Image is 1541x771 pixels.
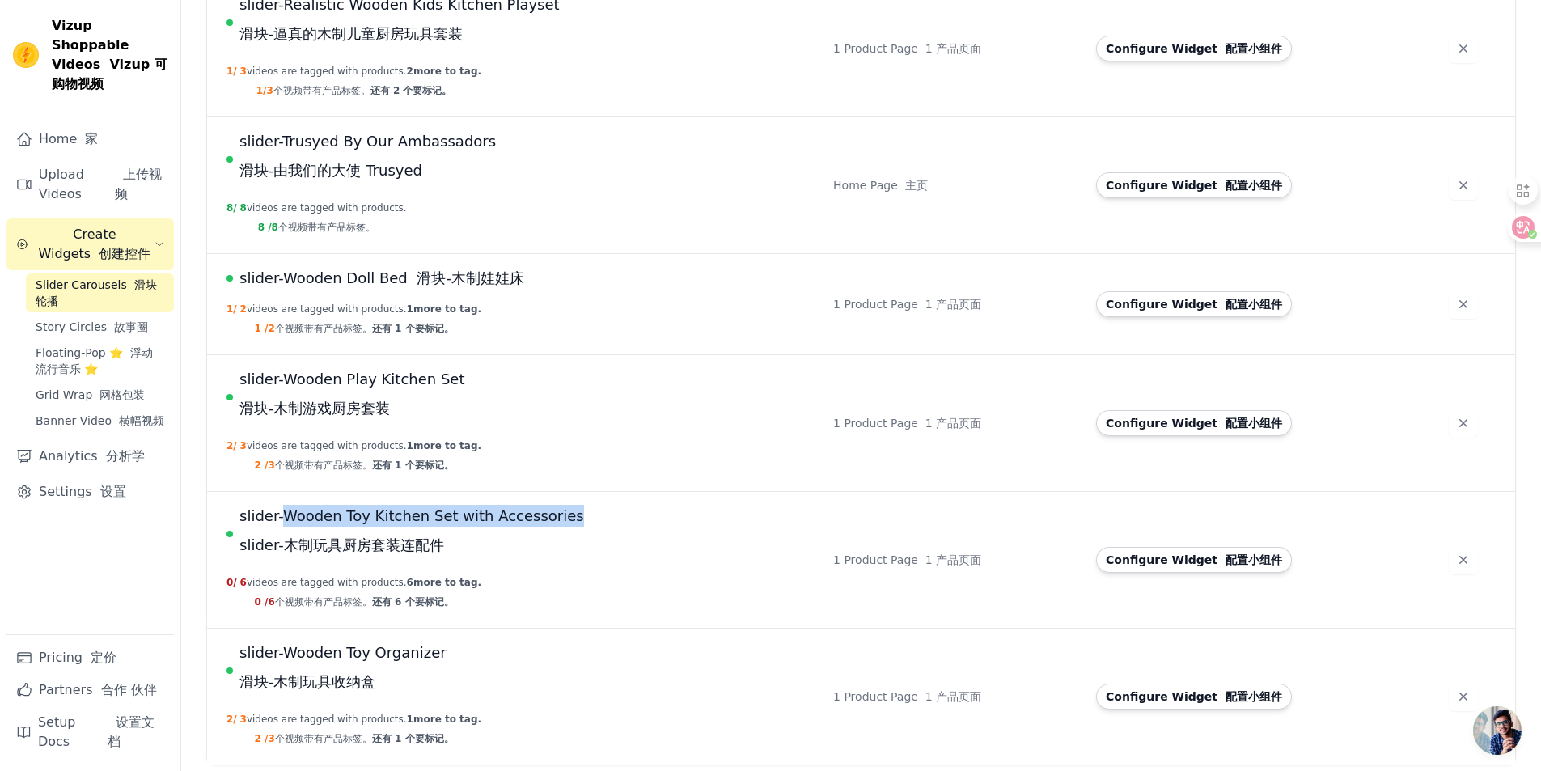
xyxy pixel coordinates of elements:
[925,690,981,703] font: 1 产品页面
[226,66,237,77] span: 1 /
[6,674,174,706] a: Partners 合作 伙伴
[255,460,454,471] font: 个视频带有产品标签。
[6,123,174,155] a: Home 家
[407,440,481,451] span: 1 more to tag.
[1449,171,1478,200] button: Delete widget
[101,682,157,697] font: 合作 伙伴
[370,85,452,96] span: 还有 2 个要标记。
[239,130,496,189] span: slider-Trusyed By Our Ambassadors
[1096,684,1292,710] button: Configure Widget 配置小组件
[925,298,981,311] font: 1 产品页面
[372,323,454,334] span: 还有 1 个要标记。
[226,201,407,240] button: 8/ 8videos are tagged with products.8 /8个视频带有产品标签。
[239,162,422,179] font: 滑块-由我们的大使 Trusyed
[226,202,237,214] span: 8 /
[833,415,1077,431] div: 1 Product Page
[905,179,928,192] font: 主页
[833,40,1077,57] div: 1 Product Page
[240,202,247,214] span: 8
[240,577,247,588] span: 6
[1226,690,1282,703] font: 配置小组件
[6,218,174,270] button: Create Widgets 创建控件
[925,553,981,566] font: 1 产品页面
[26,341,174,380] a: Floating-Pop ⭐ 浮动流行音乐 ⭐
[407,303,481,315] span: 1 more to tag.
[13,42,39,68] img: Vizup
[6,476,174,508] a: Settings 设置
[226,65,481,104] button: 1/ 3videos are tagged with products.2more to tag.1/3个视频带有产品标签。还有 2 个要标记。
[36,387,145,403] span: Grid Wrap
[6,642,174,674] a: Pricing 定价
[258,222,375,233] font: 个视频带有产品标签。
[36,413,164,429] span: Banner Video
[240,440,247,451] span: 3
[407,577,481,588] span: 6 more to tag.
[1226,298,1282,311] font: 配置小组件
[239,267,524,290] span: slider-Wooden Doll Bed
[255,733,269,744] span: 2 /
[372,596,454,608] span: 还有 6 个要标记。
[266,85,273,96] span: 3
[1096,291,1292,317] button: Configure Widget 配置小组件
[372,460,454,471] span: 还有 1 个要标记。
[417,269,524,286] font: 滑块-木制娃娃床
[226,576,481,615] button: 0/ 6videos are tagged with products.6more to tag.0 /6个视频带有产品标签。还有 6 个要标记。
[833,688,1077,705] div: 1 Product Page
[52,57,167,91] font: Vizup 可购物视频
[115,167,162,201] font: 上传视频
[1226,553,1282,566] font: 配置小组件
[256,85,267,96] span: 1/
[6,706,174,758] a: Setup Docs 设置文档
[226,303,237,315] span: 1 /
[26,383,174,406] a: Grid Wrap 网格包装
[268,596,274,608] span: 6
[1449,34,1478,63] button: Delete widget
[99,388,145,401] font: 网格包装
[226,714,237,725] span: 2 /
[240,66,247,77] span: 3
[26,316,174,338] a: Story Circles 故事圈
[226,275,233,282] span: Live Published
[1226,179,1282,192] font: 配置小组件
[36,345,164,377] span: Floating-Pop ⭐
[226,394,233,400] span: Live Published
[1449,290,1478,319] button: Delete widget
[1449,682,1478,711] button: Delete widget
[1449,545,1478,574] button: Delete widget
[255,323,454,334] font: 个视频带有产品标签。
[35,225,155,264] span: Create Widgets
[255,323,269,334] span: 1 /
[239,536,444,553] font: slider-木制玩具厨房套装连配件
[255,733,454,744] font: 个视频带有产品标签。
[99,246,150,261] font: 创建控件
[1096,172,1292,198] button: Configure Widget 配置小组件
[1226,42,1282,55] font: 配置小组件
[239,673,376,690] font: 滑块-木制玩具收纳盒
[119,414,164,427] font: 横幅视频
[240,714,247,725] span: 3
[108,714,155,749] font: 设置文档
[1096,547,1292,573] button: Configure Widget 配置小组件
[268,460,274,471] span: 3
[268,733,274,744] span: 3
[925,42,981,55] font: 1 产品页面
[833,552,1077,568] div: 1 Product Page
[1226,417,1282,430] font: 配置小组件
[226,303,481,341] button: 1/ 2videos are tagged with products.1more to tag.1 /2个视频带有产品标签。还有 1 个要标记。
[6,159,174,210] a: Upload Videos 上传视频
[36,319,148,335] span: Story Circles
[226,156,233,163] span: Live Published
[226,19,233,26] span: Live Published
[255,460,269,471] span: 2 /
[268,323,274,334] span: 2
[226,577,237,588] span: 0 /
[1096,410,1292,436] button: Configure Widget 配置小组件
[255,596,269,608] span: 0 /
[833,177,1077,193] div: Home Page
[1473,706,1522,755] div: Open chat
[925,417,981,430] font: 1 产品页面
[239,25,464,42] font: 滑块-逼真的木制儿童厨房玩具套装
[255,596,454,608] font: 个视频带有产品标签。
[114,320,148,333] font: 故事圈
[1449,409,1478,438] button: Delete widget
